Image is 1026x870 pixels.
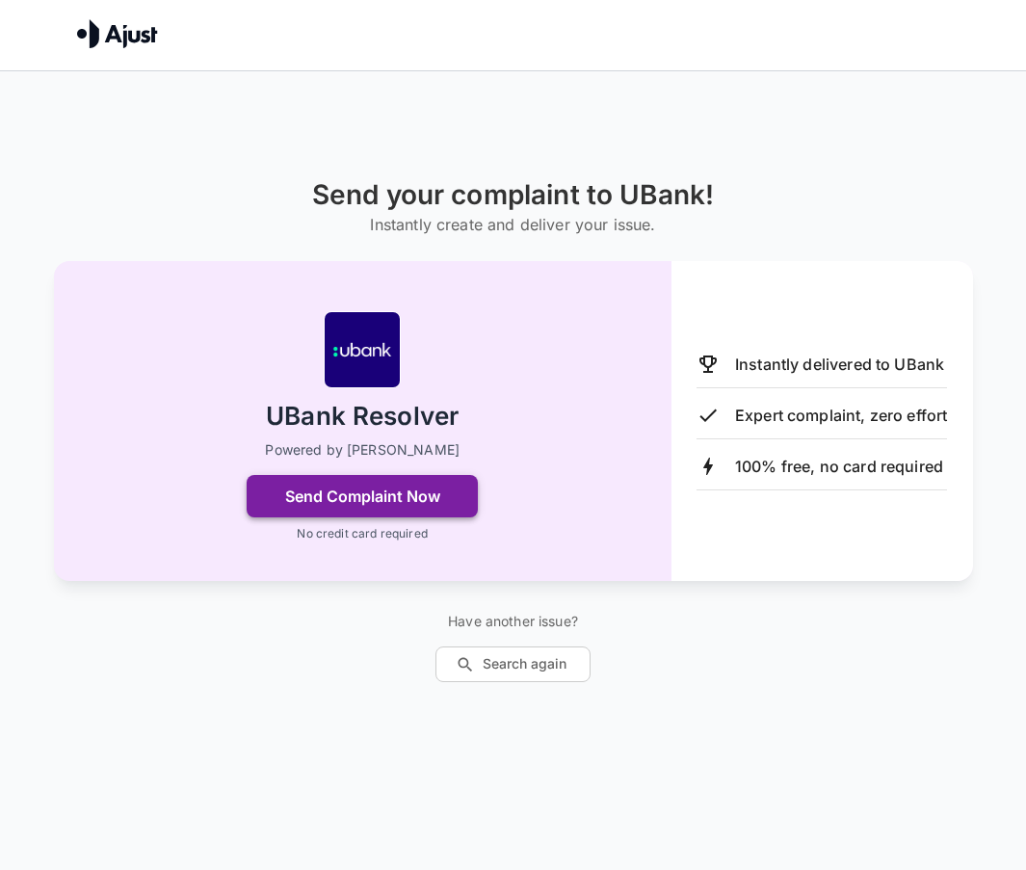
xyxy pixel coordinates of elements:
p: Have another issue? [435,612,591,631]
button: Send Complaint Now [247,475,478,517]
p: Powered by [PERSON_NAME] [265,440,460,460]
p: Instantly delivered to UBank [735,353,944,376]
p: 100% free, no card required [735,455,943,478]
img: UBank [324,311,401,388]
p: No credit card required [297,525,427,542]
h6: Instantly create and deliver your issue. [312,211,714,238]
img: Ajust [77,19,158,48]
p: Expert complaint, zero effort [735,404,947,427]
button: Search again [435,646,591,682]
h1: Send your complaint to UBank! [312,179,714,211]
h2: UBank Resolver [266,400,459,434]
